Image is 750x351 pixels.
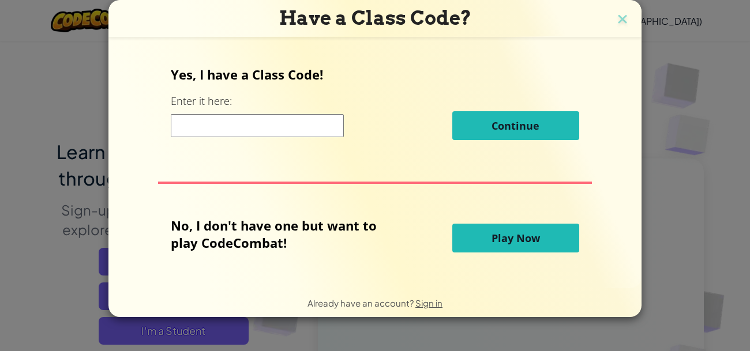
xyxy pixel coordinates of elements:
span: Already have an account? [307,297,415,308]
span: Play Now [492,231,540,245]
p: No, I don't have one but want to play CodeCombat! [171,217,394,251]
a: Sign in [415,297,442,308]
span: Continue [492,119,539,133]
label: Enter it here: [171,94,232,108]
button: Play Now [452,224,579,252]
p: Yes, I have a Class Code! [171,66,579,83]
button: Continue [452,111,579,140]
img: close icon [615,12,630,29]
span: Have a Class Code? [279,6,471,29]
